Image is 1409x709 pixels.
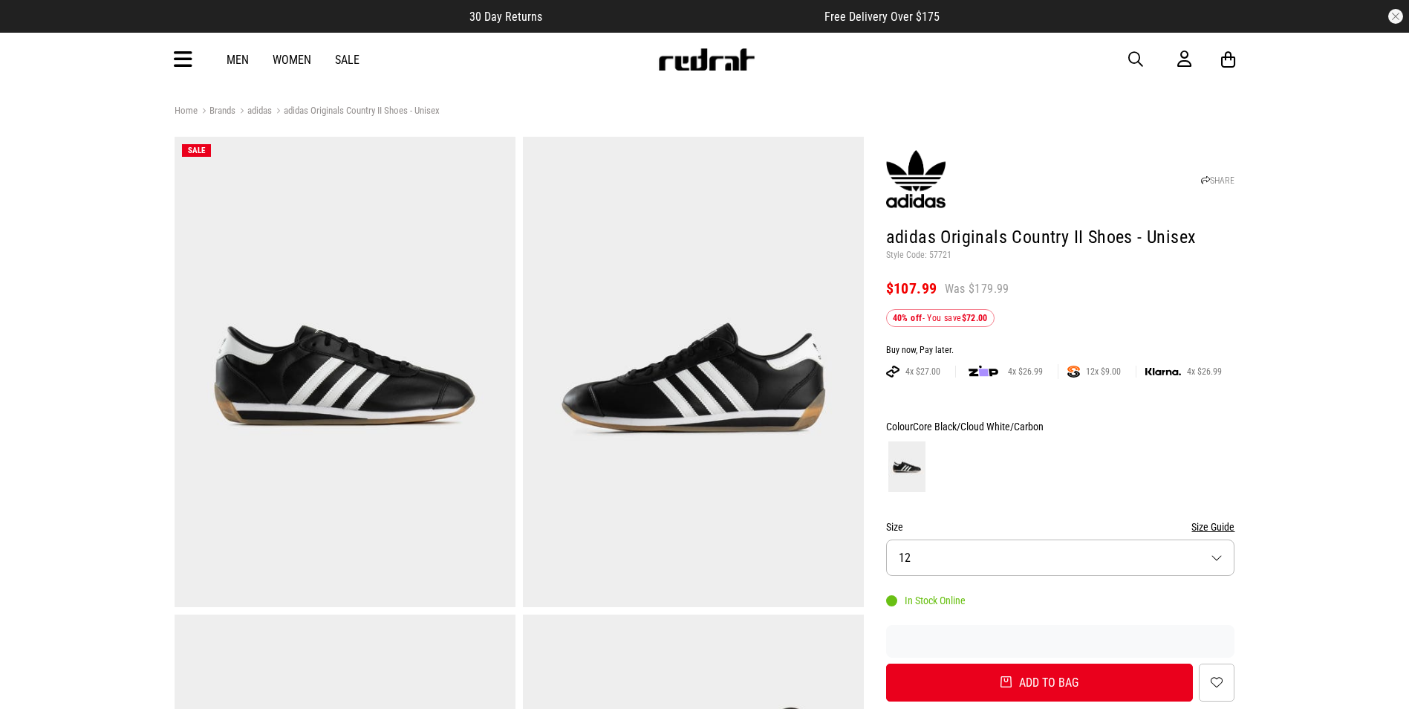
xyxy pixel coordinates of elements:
[572,9,795,24] iframe: Customer reviews powered by Trustpilot
[235,105,272,119] a: adidas
[886,595,966,606] div: In Stock Online
[469,10,542,24] span: 30 Day Returns
[886,345,1235,357] div: Buy now, Pay later.
[886,279,937,297] span: $107.99
[945,281,1009,297] span: Was $179.99
[175,105,198,116] a: Home
[1191,518,1234,536] button: Size Guide
[886,366,899,378] img: AFTERPAY
[1067,366,1080,378] img: SPLITPAY
[886,250,1235,262] p: Style Code: 57721
[899,366,946,378] span: 4x $27.00
[886,540,1235,576] button: 12
[1080,366,1127,378] span: 12x $9.00
[272,105,440,119] a: adidas Originals Country II Shoes - Unisex
[198,105,235,119] a: Brands
[657,48,755,71] img: Redrat logo
[188,146,205,155] span: SALE
[886,226,1235,250] h1: adidas Originals Country II Shoes - Unisex
[886,634,1235,649] iframe: Customer reviews powered by Trustpilot
[886,418,1235,436] div: Colour
[888,441,925,492] img: Core Black/Cloud White/Carbon
[1002,366,1049,378] span: 4x $26.99
[1201,175,1234,186] a: SHARE
[227,53,249,67] a: Men
[886,664,1194,702] button: Add to bag
[886,149,946,209] img: adidas
[893,313,922,323] b: 40% off
[886,518,1235,536] div: Size
[335,53,359,67] a: Sale
[523,137,864,607] img: Adidas Originals Country Ii Shoes - Unisex in Black
[886,309,995,327] div: - You save
[175,137,515,607] img: Adidas Originals Country Ii Shoes - Unisex in Black
[1181,366,1228,378] span: 4x $26.99
[273,53,311,67] a: Women
[913,421,1044,433] span: Core Black/Cloud White/Carbon
[1145,368,1181,376] img: KLARNA
[899,551,911,565] span: 12
[962,313,988,323] b: $72.00
[969,364,998,379] img: zip
[824,10,940,24] span: Free Delivery Over $175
